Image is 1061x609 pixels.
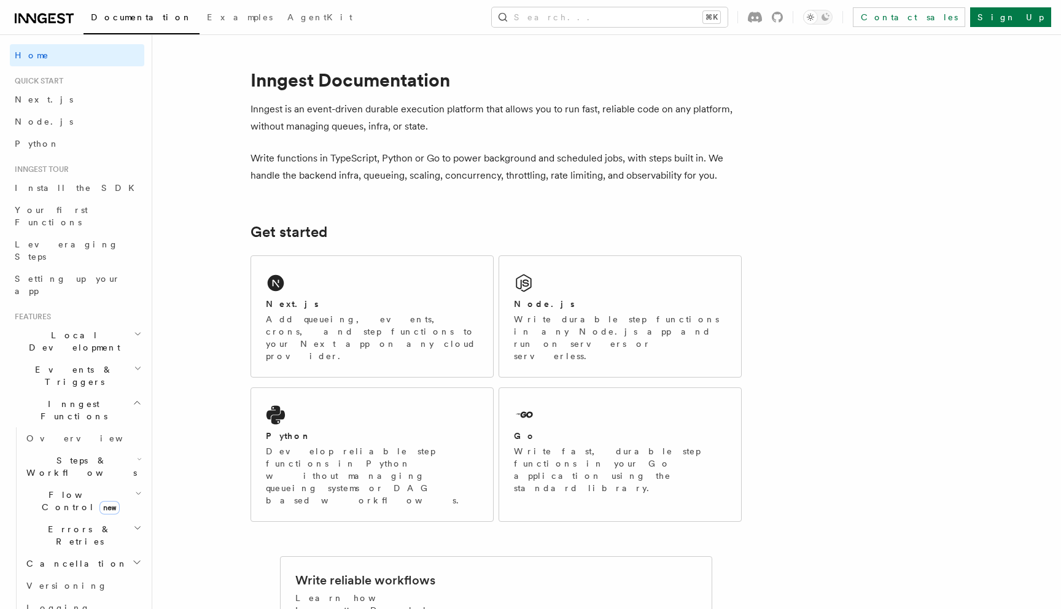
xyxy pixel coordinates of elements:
[10,359,144,393] button: Events & Triggers
[21,518,144,553] button: Errors & Retries
[21,553,144,575] button: Cancellation
[514,430,536,442] h2: Go
[21,575,144,597] a: Versioning
[266,445,478,506] p: Develop reliable step functions in Python without managing queueing systems or DAG based workflows.
[91,12,192,22] span: Documentation
[10,312,51,322] span: Features
[251,150,742,184] p: Write functions in TypeScript, Python or Go to power background and scheduled jobs, with steps bu...
[287,12,352,22] span: AgentKit
[10,398,133,422] span: Inngest Functions
[266,313,478,362] p: Add queueing, events, crons, and step functions to your Next app on any cloud provider.
[251,101,742,135] p: Inngest is an event-driven durable execution platform that allows you to run fast, reliable code ...
[10,233,144,268] a: Leveraging Steps
[21,557,128,570] span: Cancellation
[21,484,144,518] button: Flow Controlnew
[280,4,360,33] a: AgentKit
[10,44,144,66] a: Home
[266,298,319,310] h2: Next.js
[15,274,120,296] span: Setting up your app
[10,329,134,354] span: Local Development
[15,139,60,149] span: Python
[15,183,142,193] span: Install the SDK
[295,572,435,589] h2: Write reliable workflows
[15,49,49,61] span: Home
[26,581,107,591] span: Versioning
[499,255,742,378] a: Node.jsWrite durable step functions in any Node.js app and run on servers or serverless.
[251,69,742,91] h1: Inngest Documentation
[10,199,144,233] a: Your first Functions
[21,523,133,548] span: Errors & Retries
[10,363,134,388] span: Events & Triggers
[15,95,73,104] span: Next.js
[10,324,144,359] button: Local Development
[492,7,728,27] button: Search...⌘K
[84,4,200,34] a: Documentation
[853,7,965,27] a: Contact sales
[251,387,494,522] a: PythonDevelop reliable step functions in Python without managing queueing systems or DAG based wo...
[200,4,280,33] a: Examples
[10,268,144,302] a: Setting up your app
[10,393,144,427] button: Inngest Functions
[10,111,144,133] a: Node.js
[703,11,720,23] kbd: ⌘K
[251,223,327,241] a: Get started
[21,449,144,484] button: Steps & Workflows
[21,454,137,479] span: Steps & Workflows
[26,433,153,443] span: Overview
[251,255,494,378] a: Next.jsAdd queueing, events, crons, and step functions to your Next app on any cloud provider.
[15,117,73,126] span: Node.js
[803,10,833,25] button: Toggle dark mode
[15,239,119,262] span: Leveraging Steps
[10,133,144,155] a: Python
[514,445,726,494] p: Write fast, durable step functions in your Go application using the standard library.
[99,501,120,514] span: new
[21,489,135,513] span: Flow Control
[514,298,575,310] h2: Node.js
[266,430,311,442] h2: Python
[10,88,144,111] a: Next.js
[207,12,273,22] span: Examples
[10,177,144,199] a: Install the SDK
[21,427,144,449] a: Overview
[10,76,63,86] span: Quick start
[514,313,726,362] p: Write durable step functions in any Node.js app and run on servers or serverless.
[15,205,88,227] span: Your first Functions
[499,387,742,522] a: GoWrite fast, durable step functions in your Go application using the standard library.
[10,165,69,174] span: Inngest tour
[970,7,1051,27] a: Sign Up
